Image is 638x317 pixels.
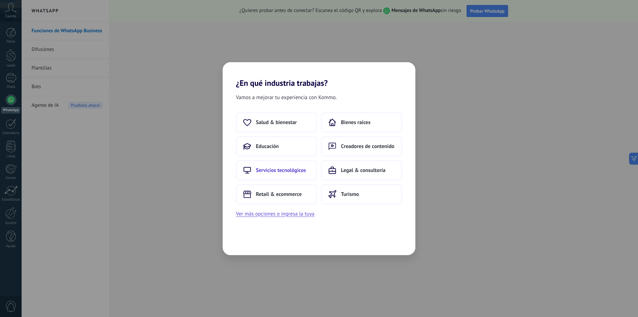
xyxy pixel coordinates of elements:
[341,191,359,198] span: Turismo
[321,184,402,204] button: Turismo
[256,143,279,150] span: Educación
[223,62,415,88] h2: ¿En qué industria trabajas?
[321,136,402,156] button: Creadores de contenido
[236,93,337,102] span: Vamos a mejorar tu experiencia con Kommo.
[341,167,385,174] span: Legal & consultoría
[236,112,317,132] button: Salud & bienestar
[236,160,317,180] button: Servicios tecnológicos
[321,160,402,180] button: Legal & consultoría
[236,136,317,156] button: Educación
[256,191,302,198] span: Retail & ecommerce
[341,143,394,150] span: Creadores de contenido
[321,112,402,132] button: Bienes raíces
[341,119,371,126] span: Bienes raíces
[256,167,306,174] span: Servicios tecnológicos
[236,184,317,204] button: Retail & ecommerce
[256,119,297,126] span: Salud & bienestar
[236,210,314,218] button: Ver más opciones o ingresa la tuya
